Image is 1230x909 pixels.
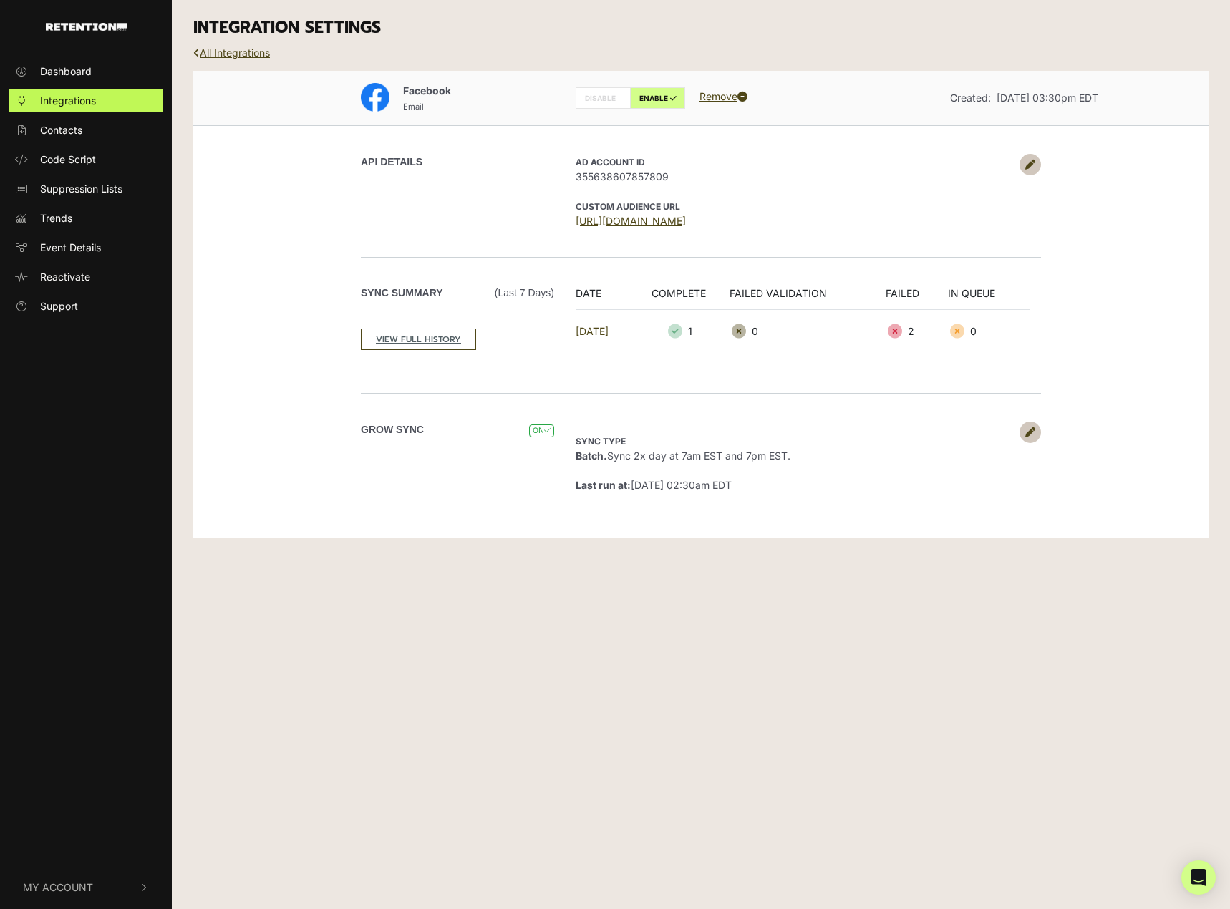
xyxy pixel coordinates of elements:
td: 2 [886,309,948,353]
span: Contacts [40,122,82,137]
td: 0 [730,309,886,353]
a: Reactivate [9,265,163,288]
strong: Batch. [576,449,607,462]
span: Reactivate [40,269,90,284]
strong: CUSTOM AUDIENCE URL [576,201,680,212]
div: Open Intercom Messenger [1181,860,1216,895]
small: Email [403,102,424,112]
span: Integrations [40,93,96,108]
a: Code Script [9,147,163,171]
th: FAILED [886,286,948,310]
th: FAILED VALIDATION [730,286,886,310]
span: (Last 7 days) [495,286,554,301]
th: DATE [576,286,636,310]
a: Dashboard [9,59,163,83]
label: ENABLE [630,87,685,109]
span: Support [40,298,78,313]
span: My Account [23,880,93,895]
td: 1 [636,309,730,353]
label: Sync Summary [361,286,554,301]
label: Grow Sync [361,422,424,437]
span: Sync 2x day at 7am EST and 7pm EST. [576,434,790,462]
a: Trends [9,206,163,230]
span: Facebook [403,84,451,97]
span: [DATE] 03:30pm EDT [997,92,1098,104]
a: All Integrations [193,47,270,59]
strong: Sync type [576,436,626,447]
span: Code Script [40,152,96,167]
a: Integrations [9,89,163,112]
h3: INTEGRATION SETTINGS [193,18,1209,38]
span: Suppression Lists [40,181,122,196]
strong: AD Account ID [576,157,645,167]
span: 355638607857809 [576,169,1012,184]
span: Event Details [40,240,101,255]
label: DISABLE [576,87,631,109]
a: Suppression Lists [9,177,163,200]
img: Retention.com [46,23,127,31]
img: Facebook [361,83,389,112]
label: API DETAILS [361,155,422,170]
th: IN QUEUE [948,286,1030,310]
span: Dashboard [40,64,92,79]
th: COMPLETE [636,286,730,310]
a: Event Details [9,235,163,259]
button: My Account [9,865,163,909]
a: Remove [699,90,747,102]
td: 0 [948,309,1030,353]
span: ON [529,424,554,438]
a: [DATE] [576,325,609,337]
strong: Last run at: [576,479,631,491]
a: Support [9,294,163,318]
span: Created: [950,92,991,104]
a: Contacts [9,118,163,142]
span: [DATE] 02:30am EDT [576,479,732,491]
span: Trends [40,210,72,225]
a: [URL][DOMAIN_NAME] [576,215,686,227]
a: VIEW FULL HISTORY [361,329,476,350]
